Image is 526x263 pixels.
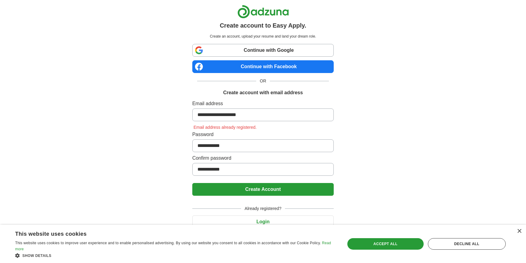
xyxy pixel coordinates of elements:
a: Continue with Facebook [192,60,334,73]
button: Login [192,215,334,228]
label: Confirm password [192,155,334,162]
div: Show details [15,252,336,258]
a: Continue with Google [192,44,334,57]
span: Show details [22,254,51,258]
label: Password [192,131,334,138]
span: Already registered? [241,205,285,212]
div: Decline all [428,238,506,250]
div: This website uses cookies [15,228,320,238]
span: This website uses cookies to improve user experience and to enable personalised advertising. By u... [15,241,321,245]
span: OR [256,78,270,84]
div: Accept all [347,238,424,250]
span: Email address already registered. [192,125,258,130]
a: Login [192,219,334,224]
label: Email address [192,100,334,107]
h1: Create account with email address [223,89,303,96]
button: Create Account [192,183,334,196]
h1: Create account to Easy Apply. [220,21,306,30]
div: Close [517,229,521,234]
img: Adzuna logo [237,5,289,18]
p: Create an account, upload your resume and land your dream role. [194,34,332,39]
